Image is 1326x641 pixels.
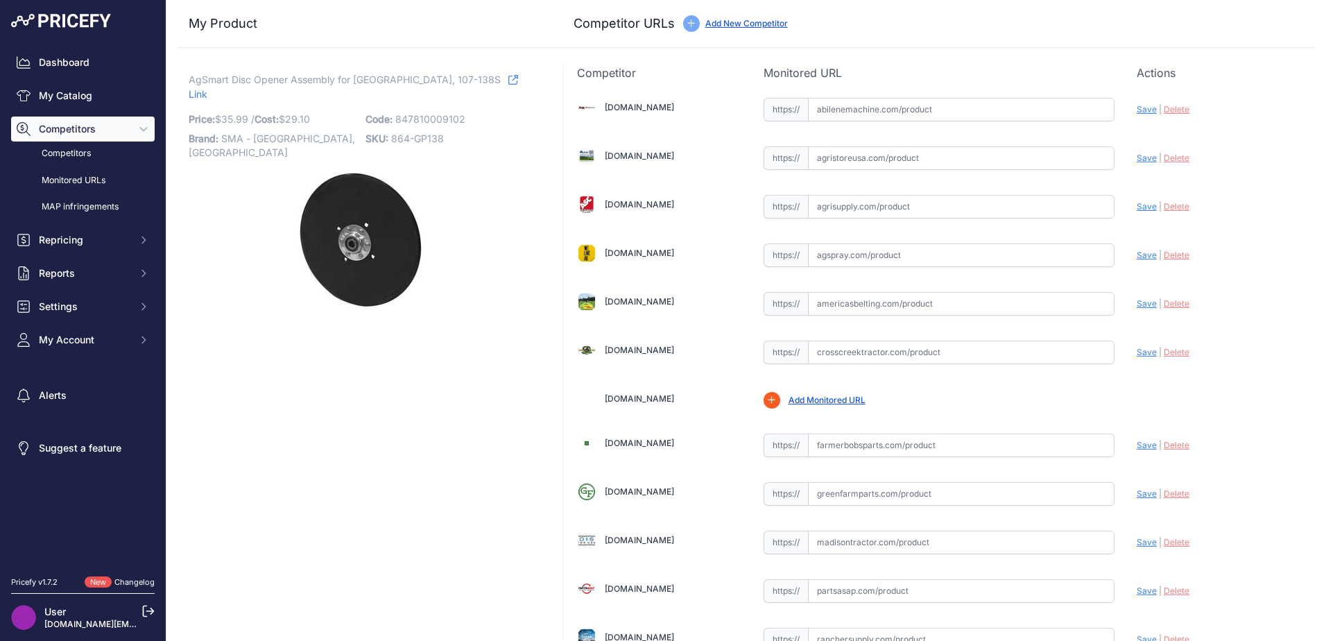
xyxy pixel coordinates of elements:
a: [DOMAIN_NAME] [605,583,674,594]
nav: Sidebar [11,50,155,560]
span: Save [1137,153,1157,163]
a: [DOMAIN_NAME] [605,151,674,161]
span: Cost: [255,113,279,125]
span: Save [1137,104,1157,114]
span: Competitors [39,122,130,136]
div: Pricefy v1.7.2 [11,576,58,588]
img: Pricefy Logo [11,14,111,28]
a: [DOMAIN_NAME] [605,535,674,545]
p: $ [189,110,357,129]
span: | [1159,250,1162,260]
input: partsasap.com/product [808,579,1114,603]
input: agristoreusa.com/product [808,146,1114,170]
span: | [1159,347,1162,357]
p: Competitor [577,65,741,81]
a: Changelog [114,577,155,587]
span: https:// [764,98,808,121]
input: madisontractor.com/product [808,531,1114,554]
span: Brand: [189,133,218,144]
a: [DOMAIN_NAME] [605,438,674,448]
button: Competitors [11,117,155,142]
span: Save [1137,347,1157,357]
a: Alerts [11,383,155,408]
span: AgSmart Disc Opener Assembly for [GEOGRAPHIC_DATA], 107-138S [189,71,501,88]
span: Save [1137,537,1157,547]
a: Link [189,71,518,103]
a: [DOMAIN_NAME] [605,102,674,112]
span: | [1159,298,1162,309]
span: Price: [189,113,215,125]
p: Actions [1137,65,1301,81]
a: MAP infringements [11,195,155,219]
h3: Competitor URLs [574,14,675,33]
span: | [1159,586,1162,596]
span: https:// [764,434,808,457]
input: americasbelting.com/product [808,292,1114,316]
span: 29.10 [285,113,310,125]
h3: My Product [189,14,535,33]
a: User [44,606,66,617]
a: My Catalog [11,83,155,108]
span: Code: [365,113,393,125]
button: Settings [11,294,155,319]
span: https:// [764,292,808,316]
a: [DOMAIN_NAME] [605,486,674,497]
span: / $ [251,113,310,125]
span: Save [1137,298,1157,309]
button: My Account [11,327,155,352]
span: SKU: [365,133,388,144]
a: Dashboard [11,50,155,75]
span: Delete [1164,104,1189,114]
a: [DOMAIN_NAME][EMAIL_ADDRESS][DOMAIN_NAME] [44,619,259,629]
button: Reports [11,261,155,286]
span: Save [1137,488,1157,499]
span: New [85,576,112,588]
span: Save [1137,250,1157,260]
a: Add Monitored URL [789,395,866,405]
a: Add New Competitor [705,18,788,28]
span: Delete [1164,153,1189,163]
a: [DOMAIN_NAME] [605,345,674,355]
button: Repricing [11,228,155,253]
span: Delete [1164,440,1189,450]
span: Repricing [39,233,130,247]
span: My Account [39,333,130,347]
span: | [1159,153,1162,163]
a: Monitored URLs [11,169,155,193]
span: https:// [764,579,808,603]
input: agrisupply.com/product [808,195,1114,219]
span: https:// [764,146,808,170]
input: farmerbobsparts.com/product [808,434,1114,457]
span: Delete [1164,537,1189,547]
span: 847810009102 [395,113,465,125]
span: SMA - [GEOGRAPHIC_DATA], [GEOGRAPHIC_DATA] [189,133,355,158]
a: Suggest a feature [11,436,155,461]
span: Delete [1164,488,1189,499]
a: [DOMAIN_NAME] [605,248,674,258]
span: Delete [1164,201,1189,212]
span: | [1159,537,1162,547]
span: 35.99 [221,113,248,125]
input: abilenemachine.com/product [808,98,1114,121]
span: Save [1137,201,1157,212]
span: Delete [1164,298,1189,309]
span: Save [1137,586,1157,596]
a: [DOMAIN_NAME] [605,296,674,307]
input: agspray.com/product [808,243,1114,267]
input: crosscreektractor.com/product [808,341,1114,364]
span: | [1159,104,1162,114]
span: https:// [764,482,808,506]
span: 864-GP138 [391,133,444,144]
span: https:// [764,341,808,364]
span: Delete [1164,586,1189,596]
span: Reports [39,266,130,280]
span: https:// [764,195,808,219]
span: https:// [764,243,808,267]
span: Save [1137,440,1157,450]
span: https:// [764,531,808,554]
a: [DOMAIN_NAME] [605,393,674,404]
span: | [1159,201,1162,212]
input: greenfarmparts.com/product [808,482,1114,506]
span: | [1159,440,1162,450]
span: Delete [1164,347,1189,357]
